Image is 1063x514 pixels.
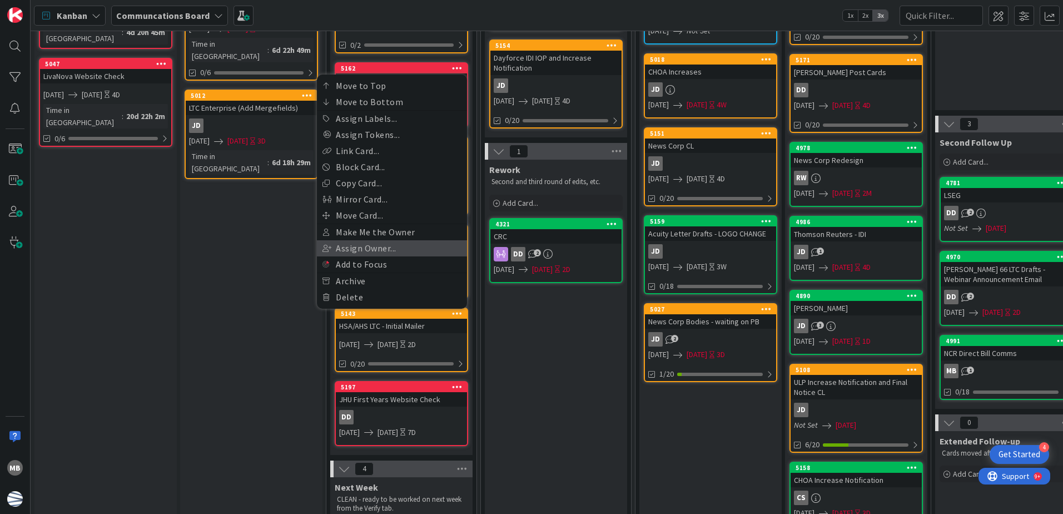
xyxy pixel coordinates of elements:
div: Time in [GEOGRAPHIC_DATA] [189,150,267,175]
div: RW [794,171,808,185]
a: 5027News Corp Bodies - waiting on PBJD[DATE][DATE]3D1/20 [644,303,777,382]
a: 5171[PERSON_NAME] Post CardsDD[DATE][DATE]4D0/20 [789,54,923,133]
div: DD [511,247,525,261]
div: DD [794,83,808,97]
div: 5108 [796,366,922,374]
p: Second and third round of edits, etc. [491,177,620,186]
div: 4986 [791,217,922,227]
div: [PERSON_NAME] Post Cards [791,65,922,80]
span: 1 [509,145,528,158]
img: avatar [7,491,23,507]
div: 5158 [796,464,922,472]
div: JD [648,82,663,97]
div: JHU First Years Website Check [336,392,467,407]
div: 4D [717,173,725,185]
span: 3 [960,117,978,131]
a: 5012LTC Enterprise (Add Mergefields)JD[DATE][DATE]3DTime in [GEOGRAPHIC_DATA]:6d 18h 29m [185,90,318,179]
span: [DATE] [832,335,853,347]
div: CHOA Increase Notification [791,473,922,487]
span: 1 [817,248,824,255]
div: 5018 [645,55,776,65]
b: Communcations Board [116,10,210,21]
div: 5197 [336,382,467,392]
span: 0/20 [805,119,819,131]
span: 0/18 [659,280,674,292]
div: 3D [257,135,266,147]
div: 4321 [490,219,622,229]
div: 5012LTC Enterprise (Add Mergefields) [186,91,317,115]
input: Quick Filter... [900,6,983,26]
span: [DATE] [794,261,814,273]
p: CLEAN - ready to be worked on next week from the Verify tab. [337,495,466,513]
a: Mirror Card... [317,191,467,207]
div: MB [7,460,23,476]
div: CS [791,491,922,505]
a: 4321CRCDD[DATE][DATE]2D [489,218,623,283]
span: 0/20 [805,31,819,43]
div: 4978News Corp Redesign [791,143,922,167]
div: 6d 22h 49m [269,44,314,56]
div: 4890 [791,291,922,301]
a: 5159Acuity Letter Drafts - LOGO CHANGEJD[DATE][DATE]3W0/18 [644,215,777,294]
div: 2D [562,264,570,275]
a: 5018CHOA IncreasesJD[DATE][DATE]4W [644,53,777,118]
a: 5162News Corp WebsiteRB[DATE][DATE]2W [335,62,468,127]
div: JD [791,319,922,333]
div: 4978 [796,144,922,152]
div: JD [648,156,663,171]
span: [DATE] [794,335,814,347]
span: [DATE] [687,261,707,273]
div: 4986 [796,218,922,226]
div: 5197 [341,383,467,391]
div: 5151 [645,128,776,139]
span: : [122,26,123,38]
div: JD [645,82,776,97]
div: 20d 22h 2m [123,110,168,122]
div: 5027 [650,305,776,313]
div: DD [944,206,958,220]
div: JD [645,244,776,259]
span: : [122,110,123,122]
div: JD [791,403,922,417]
span: 1x [843,10,858,21]
div: JD [490,78,622,93]
div: DD [791,83,922,97]
div: 5171[PERSON_NAME] Post Cards [791,55,922,80]
div: 5018 [650,56,776,63]
span: [DATE] [687,99,707,111]
div: Time in [GEOGRAPHIC_DATA] [43,104,122,128]
div: MB [944,364,958,378]
div: 5154 [495,42,622,50]
div: 5197JHU First Years Website Check [336,382,467,407]
div: 5171 [791,55,922,65]
span: 1/20 [659,368,674,380]
span: Kanban [57,9,87,22]
div: JD [791,245,922,259]
div: 5012 [191,92,317,100]
a: 5197JHU First Years Website CheckDD[DATE][DATE]7D [335,381,468,446]
div: 3W [717,261,727,273]
div: LTC Enterprise (Add Mergefields) [186,101,317,115]
div: ULP Increase Notification and Final Notice CL [791,375,922,399]
span: Second Follow Up [940,137,1012,148]
span: [DATE] [687,173,707,185]
div: 5158 [791,463,922,473]
div: 4986Thomson Reuters - IDI [791,217,922,241]
span: [DATE] [532,95,553,107]
a: 5143Move to TopMove to BottomAssign Labels...Assign Tokens...Link Card...Block Card...Copy Card..... [335,308,468,372]
div: 4 [1039,442,1049,452]
span: 6/20 [805,439,819,451]
span: 1 [967,367,974,374]
a: Make Me the Owner [317,224,467,240]
div: RW [791,171,922,185]
div: 5047LivaNova Website Check [40,59,171,83]
span: 0/20 [350,358,365,370]
div: 5047 [40,59,171,69]
div: 2M [862,187,872,199]
span: 0/2 [350,39,361,51]
div: [PERSON_NAME] [791,301,922,315]
span: 2 [967,293,974,300]
div: DD [944,290,958,304]
div: News Corp Bodies - waiting on PB [645,314,776,329]
div: 2D [408,339,416,350]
